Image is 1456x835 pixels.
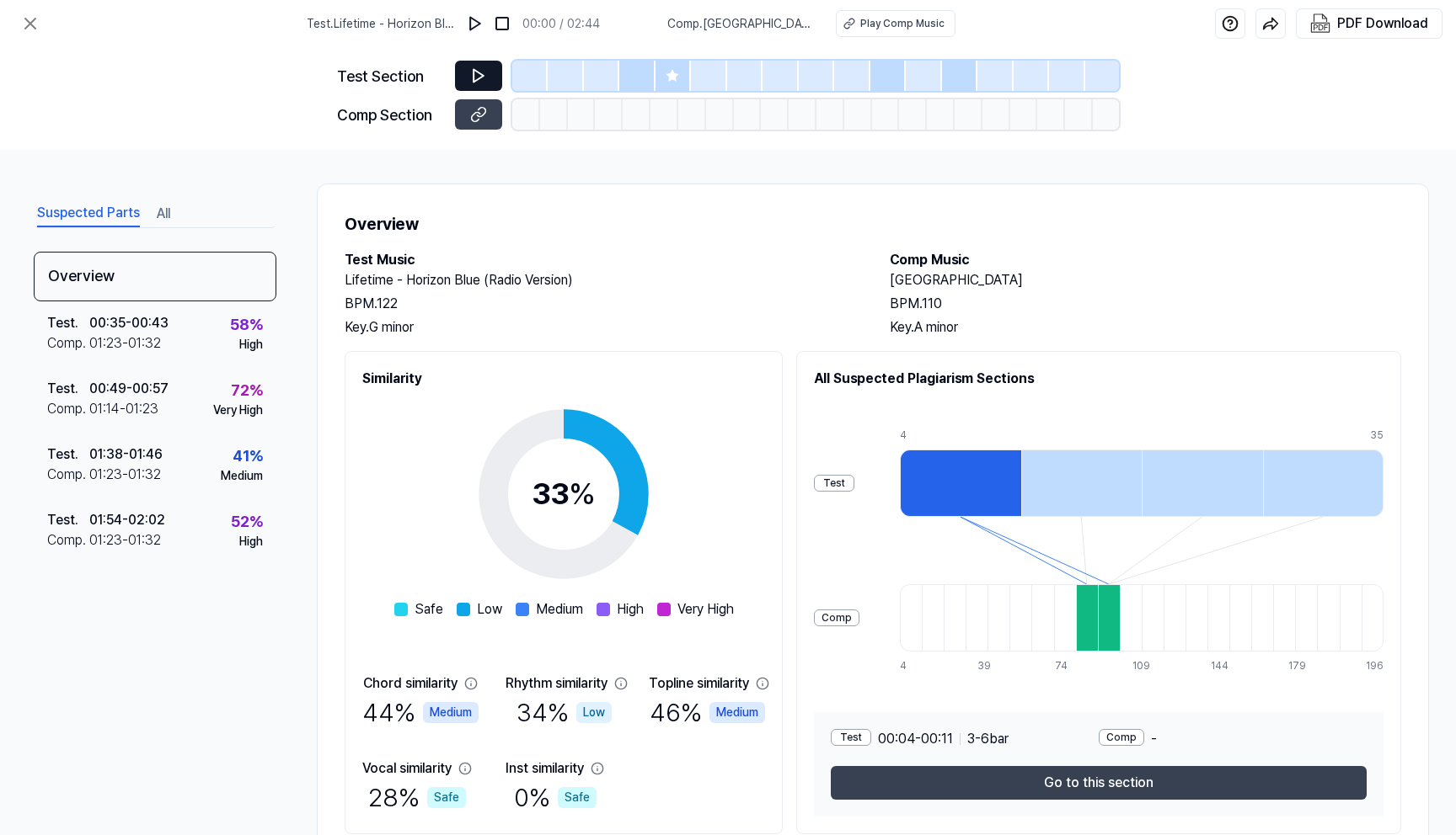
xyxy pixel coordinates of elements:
[47,313,89,333] div: Test .
[362,694,479,731] div: 44 %
[1310,13,1330,34] img: PDF Download
[89,399,158,419] div: 01:14 - 01:23
[814,369,1384,389] h2: All Suspected Plagiarism Sections
[89,333,161,354] div: 01:23 - 01:32
[47,530,89,550] div: Comp .
[836,10,955,37] button: Play Comp Music
[814,609,859,626] div: Comp
[650,694,765,731] div: 46 %
[1099,729,1367,749] div: -
[514,779,597,816] div: 0 %
[230,313,263,336] div: 58 %
[709,702,765,723] div: Medium
[617,599,644,620] span: High
[415,599,443,620] span: Safe
[1211,658,1233,673] div: 144
[900,658,922,673] div: 4
[890,250,1401,270] h2: Comp Music
[157,200,170,227] button: All
[506,673,608,694] div: Rhythm similarity
[37,200,140,227] button: Suspected Parts
[89,530,161,550] div: 01:23 - 01:32
[890,317,1401,338] div: Key. A minor
[345,317,856,338] div: Key. G minor
[231,379,263,402] div: 72 %
[1222,15,1239,32] img: help
[532,471,596,517] div: 33
[362,369,765,389] h2: Similarity
[239,336,263,354] div: High
[831,766,1367,800] button: Go to this section
[831,729,871,746] div: Test
[231,510,263,533] div: 52 %
[89,444,163,465] div: 01:38 - 01:46
[89,313,169,333] div: 00:35 - 00:43
[427,787,466,808] div: Safe
[517,694,612,731] div: 34 %
[337,104,445,126] div: Comp Section
[47,444,89,465] div: Test .
[467,15,484,32] img: play
[221,467,263,485] div: Medium
[522,15,600,33] div: 00:00 / 02:44
[1337,13,1428,35] div: PDF Download
[477,599,502,620] span: Low
[363,673,458,694] div: Chord similarity
[494,15,511,32] img: stop
[345,270,856,290] h2: Lifetime - Horizon Blue (Radio Version)
[1307,9,1432,38] button: PDF Download
[900,428,1021,443] div: 4
[89,379,169,399] div: 00:49 - 00:57
[1370,428,1384,443] div: 35
[967,729,1009,749] span: 3 - 6 bar
[89,465,161,485] div: 01:23 - 01:32
[569,476,596,512] span: %
[890,294,1401,314] div: BPM. 110
[1262,15,1279,32] img: share
[576,702,612,723] div: Low
[233,444,263,467] div: 41 %
[649,673,749,694] div: Topline similarity
[34,252,276,301] div: Overview
[89,510,165,530] div: 01:54 - 02:02
[667,15,816,33] span: Comp . [GEOGRAPHIC_DATA]
[47,510,89,530] div: Test .
[47,333,89,354] div: Comp .
[47,465,89,485] div: Comp .
[1288,658,1310,673] div: 179
[506,758,584,779] div: Inst similarity
[814,475,854,492] div: Test
[307,15,455,33] span: Test . Lifetime - Horizon Blue (Radio Version)
[1132,658,1154,673] div: 109
[362,758,452,779] div: Vocal similarity
[345,250,856,270] h2: Test Music
[977,658,999,673] div: 39
[337,65,445,88] div: Test Section
[239,533,263,550] div: High
[47,379,89,399] div: Test .
[558,787,597,808] div: Safe
[890,270,1401,290] h2: [GEOGRAPHIC_DATA]
[423,702,479,723] div: Medium
[677,599,734,620] span: Very High
[1055,658,1077,673] div: 74
[47,399,89,419] div: Comp .
[1366,658,1384,673] div: 196
[345,211,1401,237] h1: Overview
[536,599,583,620] span: Medium
[878,729,953,749] span: 00:04 - 00:11
[860,16,945,31] div: Play Comp Music
[213,402,263,419] div: Very High
[368,779,466,816] div: 28 %
[1099,729,1144,746] div: Comp
[345,294,856,314] div: BPM. 122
